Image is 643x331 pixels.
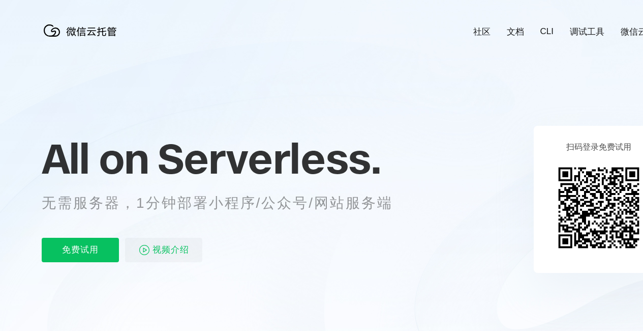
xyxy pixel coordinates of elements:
[138,244,150,256] img: video_play.svg
[540,26,554,37] a: CLI
[570,26,604,38] a: 调试工具
[42,238,119,262] p: 免费试用
[507,26,524,38] a: 文档
[42,34,123,42] a: 微信云托管
[42,133,148,184] span: All on
[42,193,412,213] p: 无需服务器，1分钟部署小程序/公众号/网站服务端
[473,26,491,38] a: 社区
[566,142,631,153] p: 扫码登录免费试用
[152,238,189,262] span: 视频介绍
[42,20,123,41] img: 微信云托管
[158,133,381,184] span: Serverless.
